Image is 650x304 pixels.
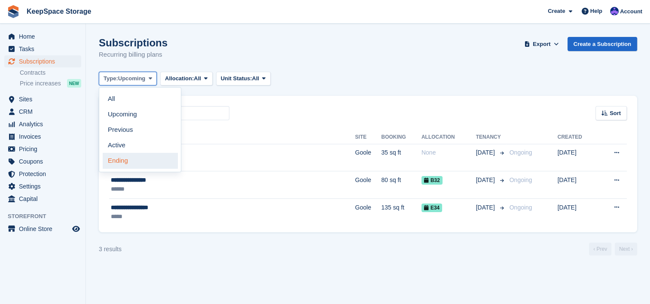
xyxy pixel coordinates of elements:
[510,149,532,156] span: Ongoing
[19,131,70,143] span: Invoices
[4,143,81,155] a: menu
[381,131,421,144] th: Booking
[103,122,177,137] a: Previous
[4,180,81,192] a: menu
[118,74,146,83] span: Upcoming
[4,43,81,55] a: menu
[71,224,81,234] a: Preview store
[355,198,381,225] td: Goole
[589,243,611,255] a: Previous
[103,106,177,122] a: Upcoming
[421,131,476,144] th: Allocation
[19,106,70,118] span: CRM
[7,5,20,18] img: stora-icon-8386f47178a22dfd0bd8f6a31ec36ba5ce8667c1dd55bd0f319d3a0aa187defe.svg
[558,144,598,171] td: [DATE]
[590,7,602,15] span: Help
[104,74,118,83] span: Type:
[103,91,177,106] a: All
[252,74,259,83] span: All
[20,79,61,88] span: Price increases
[610,109,621,118] span: Sort
[421,148,476,157] div: None
[558,171,598,199] td: [DATE]
[4,168,81,180] a: menu
[4,118,81,130] a: menu
[19,30,70,43] span: Home
[381,198,421,225] td: 135 sq ft
[4,223,81,235] a: menu
[67,79,81,88] div: NEW
[19,193,70,205] span: Capital
[476,131,506,144] th: Tenancy
[19,223,70,235] span: Online Store
[19,180,70,192] span: Settings
[99,50,168,60] p: Recurring billing plans
[8,212,85,221] span: Storefront
[355,171,381,199] td: Goole
[510,204,532,211] span: Ongoing
[103,153,177,168] a: Ending
[4,155,81,167] a: menu
[103,137,177,153] a: Active
[19,43,70,55] span: Tasks
[194,74,201,83] span: All
[381,171,421,199] td: 80 sq ft
[476,203,497,212] span: [DATE]
[421,176,442,185] span: B32
[19,168,70,180] span: Protection
[165,74,194,83] span: Allocation:
[355,144,381,171] td: Goole
[476,148,497,157] span: [DATE]
[99,245,122,254] div: 3 results
[558,198,598,225] td: [DATE]
[533,40,550,49] span: Export
[568,37,637,51] a: Create a Subscription
[4,131,81,143] a: menu
[4,30,81,43] a: menu
[19,143,70,155] span: Pricing
[421,204,442,212] span: E34
[4,55,81,67] a: menu
[548,7,565,15] span: Create
[615,243,637,255] a: Next
[610,7,619,15] img: Chloe Clark
[99,72,157,86] button: Type: Upcoming
[19,118,70,130] span: Analytics
[221,74,252,83] span: Unit Status:
[558,131,598,144] th: Created
[620,7,642,16] span: Account
[381,144,421,171] td: 35 sq ft
[19,93,70,105] span: Sites
[510,176,532,183] span: Ongoing
[19,155,70,167] span: Coupons
[99,37,168,49] h1: Subscriptions
[20,79,81,88] a: Price increases NEW
[4,106,81,118] a: menu
[23,4,95,18] a: KeepSpace Storage
[20,69,81,77] a: Contracts
[523,37,561,51] button: Export
[476,176,497,185] span: [DATE]
[216,72,271,86] button: Unit Status: All
[355,131,381,144] th: Site
[4,193,81,205] a: menu
[160,72,213,86] button: Allocation: All
[587,243,639,255] nav: Page
[19,55,70,67] span: Subscriptions
[4,93,81,105] a: menu
[109,131,355,144] th: Customer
